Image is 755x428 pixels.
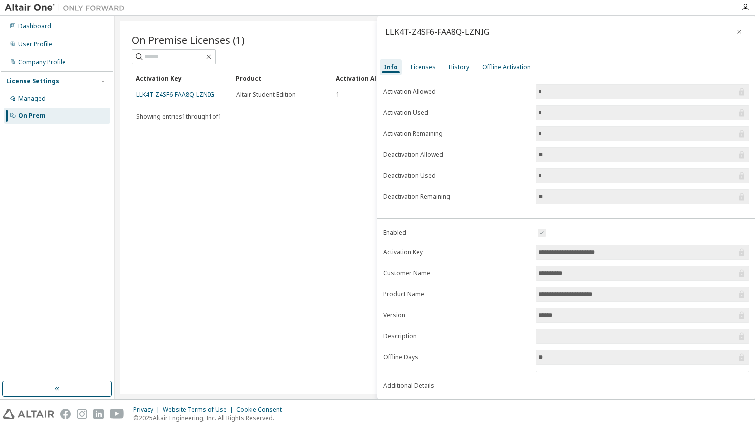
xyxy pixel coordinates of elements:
img: facebook.svg [60,409,71,419]
div: Cookie Consent [236,406,288,414]
label: Version [383,311,530,319]
div: Activation Key [136,70,228,86]
div: Info [384,63,398,71]
div: History [449,63,469,71]
a: LLK4T-Z4SF6-FAA8Q-LZNIG [136,90,214,99]
label: Deactivation Remaining [383,193,530,201]
label: Description [383,332,530,340]
label: Enabled [383,229,530,237]
div: Dashboard [18,22,51,30]
div: Offline Activation [482,63,531,71]
div: Website Terms of Use [163,406,236,414]
div: Product [236,70,328,86]
div: Managed [18,95,46,103]
label: Deactivation Used [383,172,530,180]
img: youtube.svg [110,409,124,419]
div: Licenses [411,63,436,71]
label: Activation Remaining [383,130,530,138]
img: altair_logo.svg [3,409,54,419]
div: On Prem [18,112,46,120]
img: Altair One [5,3,130,13]
span: On Premise Licenses (1) [132,33,245,47]
label: Customer Name [383,269,530,277]
div: LLK4T-Z4SF6-FAA8Q-LZNIG [385,28,489,36]
img: linkedin.svg [93,409,104,419]
label: Activation Key [383,248,530,256]
label: Offline Days [383,353,530,361]
label: Activation Used [383,109,530,117]
p: © 2025 Altair Engineering, Inc. All Rights Reserved. [133,414,288,422]
label: Deactivation Allowed [383,151,530,159]
div: Privacy [133,406,163,414]
div: License Settings [6,77,59,85]
label: Product Name [383,290,530,298]
label: Activation Allowed [383,88,530,96]
span: Altair Student Edition [236,91,296,99]
div: Activation Allowed [336,70,427,86]
img: instagram.svg [77,409,87,419]
label: Additional Details [383,382,530,390]
div: User Profile [18,40,52,48]
span: 1 [336,91,340,99]
span: Showing entries 1 through 1 of 1 [136,112,222,121]
div: Company Profile [18,58,66,66]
